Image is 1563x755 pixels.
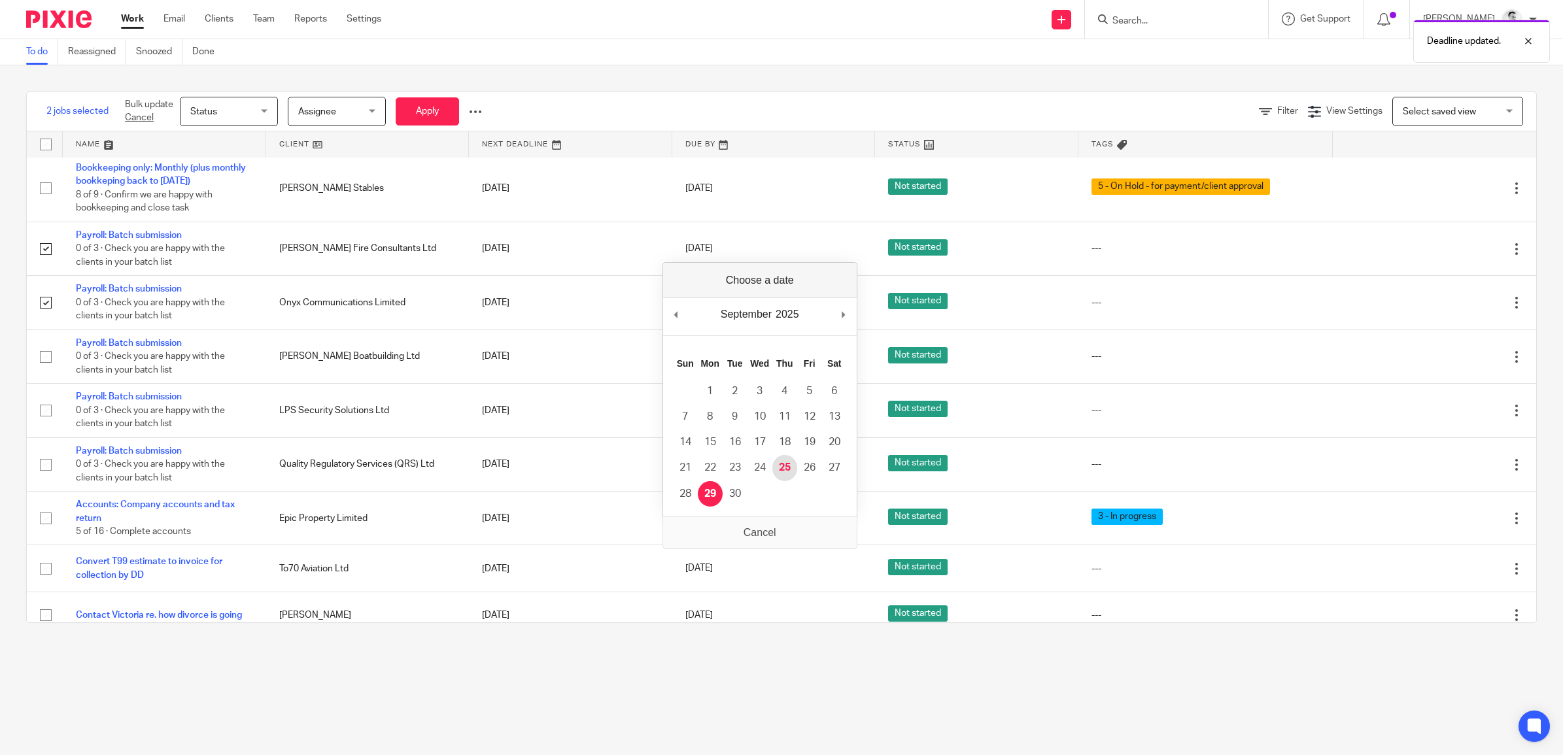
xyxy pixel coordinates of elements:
[673,429,698,455] button: 14
[673,404,698,429] button: 7
[673,481,698,507] button: 28
[822,455,847,480] button: 27
[469,276,672,329] td: [DATE]
[266,492,470,545] td: Epic Property Limited
[68,39,126,65] a: Reassigned
[1091,509,1163,525] span: 3 - In progress
[888,455,948,471] span: Not started
[797,455,822,480] button: 26
[750,358,769,369] abbr: Wednesday
[136,39,182,65] a: Snoozed
[190,107,217,116] span: Status
[1091,178,1270,195] span: 5 - On Hold - for payment/client approval
[797,429,822,455] button: 19
[163,12,185,25] a: Email
[727,358,743,369] abbr: Tuesday
[1326,107,1383,116] span: View Settings
[121,12,144,25] a: Work
[747,455,772,480] button: 24
[888,605,948,622] span: Not started
[26,39,58,65] a: To do
[469,155,672,222] td: [DATE]
[804,358,816,369] abbr: Friday
[698,404,723,429] button: 8
[772,455,797,480] button: 25
[1502,9,1522,30] img: Dave_2025.jpg
[888,293,948,309] span: Not started
[266,276,470,329] td: Onyx Communications Limited
[347,12,381,25] a: Settings
[76,406,225,429] span: 0 of 3 · Check you are happy with the clients in your batch list
[469,492,672,545] td: [DATE]
[797,378,822,404] button: 5
[670,305,683,324] button: Previous Month
[76,527,191,536] span: 5 of 16 · Complete accounts
[469,437,672,491] td: [DATE]
[469,222,672,275] td: [DATE]
[76,500,235,522] a: Accounts: Company accounts and tax return
[298,107,336,116] span: Assignee
[888,347,948,363] span: Not started
[1091,350,1320,363] div: ---
[685,514,713,523] span: [DATE]
[747,404,772,429] button: 10
[1091,296,1320,309] div: ---
[698,429,723,455] button: 15
[827,358,842,369] abbr: Saturday
[76,446,182,456] a: Payroll: Batch submission
[772,429,797,455] button: 18
[888,559,948,575] span: Not started
[76,611,242,620] a: Contact Victoria re. how divorce is going
[837,305,850,324] button: Next Month
[747,378,772,404] button: 3
[822,378,847,404] button: 6
[700,358,719,369] abbr: Monday
[698,455,723,480] button: 22
[396,97,459,126] button: Apply
[723,429,747,455] button: 16
[266,222,470,275] td: [PERSON_NAME] Fire Consultants Ltd
[747,429,772,455] button: 17
[76,298,225,321] span: 0 of 3 · Check you are happy with the clients in your batch list
[469,592,672,638] td: [DATE]
[76,352,225,375] span: 0 of 3 · Check you are happy with the clients in your batch list
[685,244,713,254] span: [DATE]
[76,339,182,348] a: Payroll: Batch submission
[1091,562,1320,575] div: ---
[469,545,672,592] td: [DATE]
[774,305,801,324] div: 2025
[192,39,224,65] a: Done
[76,244,225,267] span: 0 of 3 · Check you are happy with the clients in your batch list
[685,184,713,193] span: [DATE]
[888,401,948,417] span: Not started
[76,460,225,482] span: 0 of 3 · Check you are happy with the clients in your batch list
[26,10,92,28] img: Pixie
[46,105,109,118] span: 2 jobs selected
[1403,107,1476,116] span: Select saved view
[723,404,747,429] button: 9
[698,378,723,404] button: 1
[1091,458,1320,471] div: ---
[673,455,698,480] button: 21
[266,155,470,222] td: [PERSON_NAME] Stables
[266,437,470,491] td: Quality Regulatory Services (QRS) Ltd
[797,404,822,429] button: 12
[125,113,154,122] a: Cancel
[888,178,948,195] span: Not started
[76,557,222,579] a: Convert T99 estimate to invoice for collection by DD
[776,358,793,369] abbr: Thursday
[698,481,723,507] button: 29
[888,239,948,256] span: Not started
[76,163,246,186] a: Bookkeeping only: Monthly (plus monthly bookkeping back to [DATE])
[723,378,747,404] button: 2
[719,305,774,324] div: September
[1091,242,1320,255] div: ---
[685,564,713,573] span: [DATE]
[1091,609,1320,622] div: ---
[685,611,713,620] span: [DATE]
[1091,404,1320,417] div: ---
[469,329,672,383] td: [DATE]
[822,429,847,455] button: 20
[266,384,470,437] td: LPS Security Solutions Ltd
[677,358,694,369] abbr: Sunday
